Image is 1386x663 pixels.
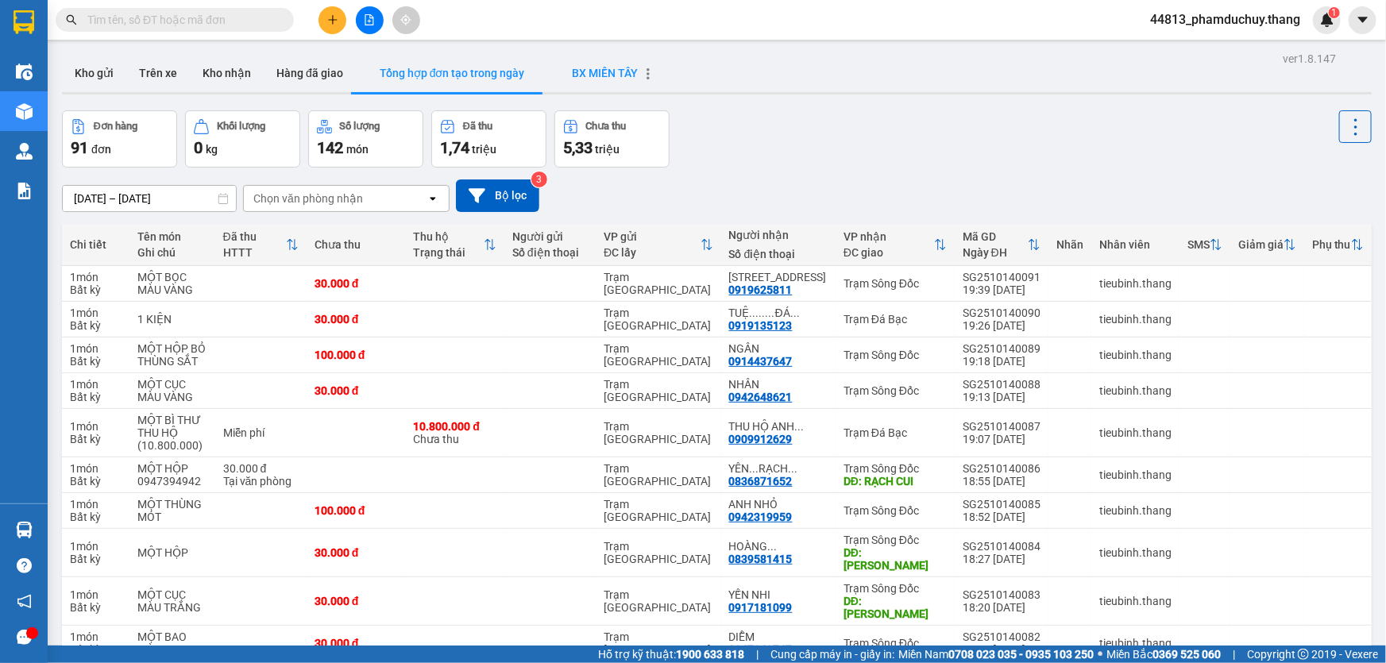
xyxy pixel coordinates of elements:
[963,462,1040,475] div: SG2510140086
[315,349,398,361] div: 100.000 đ
[137,414,207,452] div: MỘT BÌ THƯ THU HỘ (10.800.000)
[963,283,1040,296] div: 19:39 [DATE]
[844,637,947,650] div: Trạm Sông Đốc
[91,143,111,156] span: đơn
[63,186,236,211] input: Select a date range.
[963,540,1040,553] div: SG2510140084
[16,522,33,538] img: warehouse-icon
[103,71,231,93] div: 0945142424
[340,121,380,132] div: Số lượng
[380,67,525,79] span: Tổng hợp đơn tạo trong ngày
[604,306,713,332] div: Trạm [GEOGRAPHIC_DATA]
[70,511,122,523] div: Bất kỳ
[70,378,122,391] div: 1 món
[512,246,588,259] div: Số điện thoại
[87,11,275,29] input: Tìm tên, số ĐT hoặc mã đơn
[413,230,484,243] div: Thu hộ
[512,230,588,243] div: Người gửi
[137,546,207,559] div: MỘT HỘP
[1099,384,1172,397] div: tieubinh.thang
[137,342,207,368] div: MỘT HỘP BỎ THÙNG SẮT
[206,143,218,156] span: kg
[137,313,207,326] div: 1 KIỆN
[70,553,122,565] div: Bất kỳ
[729,306,828,319] div: TUỆ........ĐÁ BẠC
[413,420,496,445] div: Chưa thu
[963,630,1040,643] div: SG2510140082
[70,271,122,283] div: 1 món
[137,588,207,614] div: MỘT CỤC MÀU TRẮNG
[729,643,793,656] div: 0947349747
[1099,277,1172,290] div: tieubinh.thang
[94,121,137,132] div: Đơn hàng
[70,433,122,445] div: Bất kỳ
[573,67,639,79] span: BX MIỀN TÂY
[844,546,947,572] div: DĐ: TRẦN VĂN THỜI
[1356,13,1370,27] span: caret-down
[844,462,947,475] div: Trạm Sông Đốc
[604,342,713,368] div: Trạm [GEOGRAPHIC_DATA]
[223,230,286,243] div: Đã thu
[405,224,504,266] th: Toggle SortBy
[729,378,828,391] div: NHÂN
[315,546,398,559] div: 30.000 đ
[137,475,207,488] div: 0947394942
[963,246,1028,259] div: Ngày ĐH
[17,630,32,645] span: message
[1056,238,1083,251] div: Nhãn
[844,384,947,397] div: Trạm Sông Đốc
[103,102,126,118] span: DĐ:
[70,601,122,614] div: Bất kỳ
[137,630,207,656] div: MỘT BAO MÀU XANH
[596,224,721,266] th: Toggle SortBy
[137,378,207,403] div: MỘT CỤC MÀU VÀNG
[400,14,411,25] span: aim
[729,229,828,241] div: Người nhận
[604,498,713,523] div: Trạm [GEOGRAPHIC_DATA]
[604,588,713,614] div: Trạm [GEOGRAPHIC_DATA]
[16,103,33,120] img: warehouse-icon
[137,230,207,243] div: Tên món
[66,14,77,25] span: search
[70,238,122,251] div: Chi tiết
[586,121,627,132] div: Chưa thu
[137,246,207,259] div: Ghi chú
[844,595,947,620] div: DĐ: TRẦN VĂN THỜI
[756,646,759,663] span: |
[795,420,805,433] span: ...
[70,462,122,475] div: 1 món
[1099,238,1172,251] div: Nhân viên
[1230,224,1304,266] th: Toggle SortBy
[103,52,231,71] div: THÚY
[1331,7,1337,18] span: 1
[392,6,420,34] button: aim
[963,271,1040,283] div: SG2510140091
[1349,6,1376,34] button: caret-down
[315,277,398,290] div: 30.000 đ
[1099,468,1172,481] div: tieubinh.thang
[729,601,793,614] div: 0917181099
[1099,637,1172,650] div: tieubinh.thang
[604,630,713,656] div: Trạm [GEOGRAPHIC_DATA]
[16,143,33,160] img: warehouse-icon
[16,64,33,80] img: warehouse-icon
[413,246,484,259] div: Trạng thái
[963,355,1040,368] div: 19:18 [DATE]
[70,355,122,368] div: Bất kỳ
[70,342,122,355] div: 1 món
[103,13,231,52] div: Trạm Đá Bạc
[253,191,363,206] div: Chọn văn phòng nhận
[315,313,398,326] div: 30.000 đ
[1304,224,1372,266] th: Toggle SortBy
[70,498,122,511] div: 1 món
[70,643,122,656] div: Bất kỳ
[963,498,1040,511] div: SG2510140085
[1106,646,1221,663] span: Miền Bắc
[431,110,546,168] button: Đã thu1,74 triệu
[1238,238,1284,251] div: Giảm giá
[70,540,122,553] div: 1 món
[844,582,947,595] div: Trạm Sông Đốc
[729,319,793,332] div: 0919135123
[729,391,793,403] div: 0942648621
[963,475,1040,488] div: 18:55 [DATE]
